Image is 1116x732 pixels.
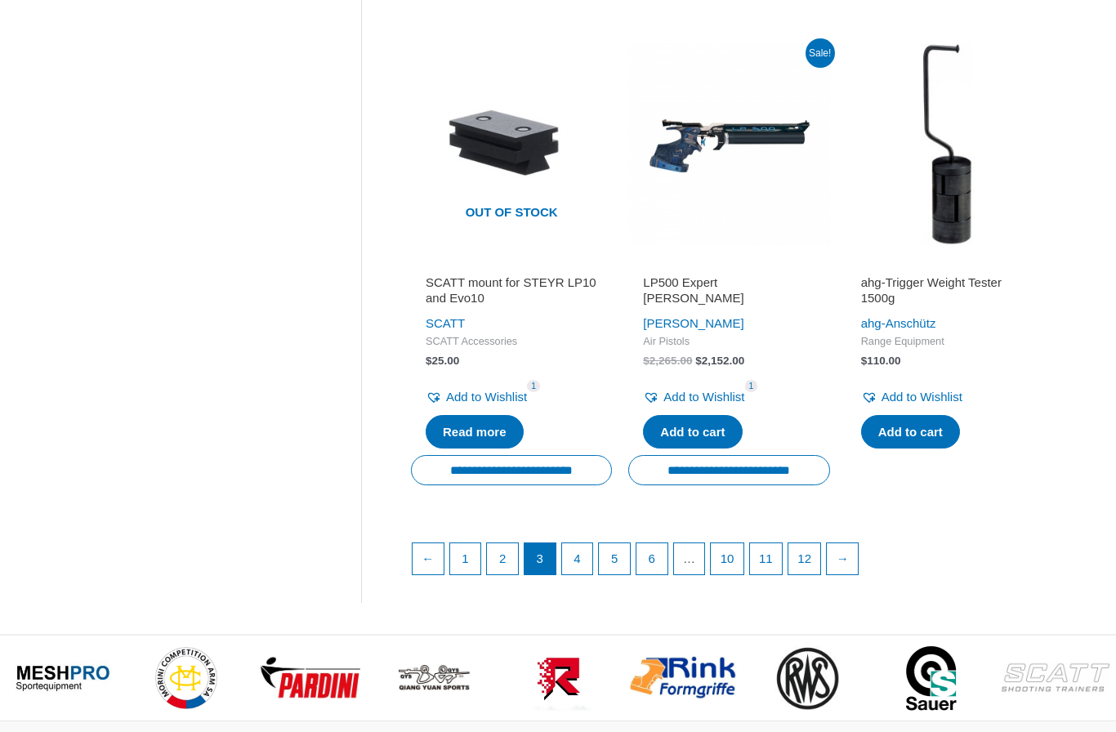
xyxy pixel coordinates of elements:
span: Range Equipment [861,335,1033,349]
a: Add to Wishlist [861,386,962,408]
span: Add to Wishlist [663,390,744,404]
h2: LP500 Expert [PERSON_NAME] [643,274,815,306]
a: Out of stock [411,43,612,244]
a: Page 11 [750,543,782,574]
span: Out of stock [423,195,600,233]
img: SCATT mount for STEYR LP10 and Evo10 [411,43,612,244]
span: Add to Wishlist [882,390,962,404]
a: Read more about “SCATT mount for STEYR LP10 and Evo10” [426,415,524,449]
a: Add to cart: “LP500 Expert Blue Angel” [643,415,742,449]
a: Page 4 [562,543,593,574]
h2: SCATT mount for STEYR LP10 and Evo10 [426,274,597,306]
span: $ [695,355,702,367]
iframe: Customer reviews powered by Trustpilot [861,255,1033,274]
span: Add to Wishlist [446,390,527,404]
bdi: 110.00 [861,355,901,367]
span: 1 [527,380,540,392]
a: Page 5 [599,543,630,574]
span: Sale! [806,38,835,68]
bdi: 25.00 [426,355,459,367]
a: Page 6 [636,543,667,574]
a: Page 2 [487,543,518,574]
a: Add to Wishlist [426,386,527,408]
span: … [674,543,705,574]
iframe: Customer reviews powered by Trustpilot [426,255,597,274]
bdi: 2,265.00 [643,355,692,367]
img: ahg-Trigger Weight Tester [846,43,1047,244]
span: $ [861,355,868,367]
a: [PERSON_NAME] [643,316,743,330]
a: Page 10 [711,543,743,574]
span: Air Pistols [643,335,815,349]
a: Add to Wishlist [643,386,744,408]
a: ahg-Trigger Weight Tester 1500g [861,274,1033,313]
span: 1 [745,380,758,392]
a: ← [413,543,444,574]
span: SCATT Accessories [426,335,597,349]
a: Page 12 [788,543,820,574]
h2: ahg-Trigger Weight Tester 1500g [861,274,1033,306]
a: ahg-Anschütz [861,316,936,330]
a: SCATT [426,316,465,330]
bdi: 2,152.00 [695,355,744,367]
a: Page 1 [450,543,481,574]
nav: Product Pagination [411,542,1047,583]
img: LP500 Expert Blue Angel [628,43,829,244]
iframe: Customer reviews powered by Trustpilot [643,255,815,274]
span: $ [426,355,432,367]
a: LP500 Expert [PERSON_NAME] [643,274,815,313]
span: $ [643,355,650,367]
span: Page 3 [525,543,556,574]
a: SCATT mount for STEYR LP10 and Evo10 [426,274,597,313]
a: → [827,543,858,574]
a: Add to cart: “ahg-Trigger Weight Tester 1500g” [861,415,960,449]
